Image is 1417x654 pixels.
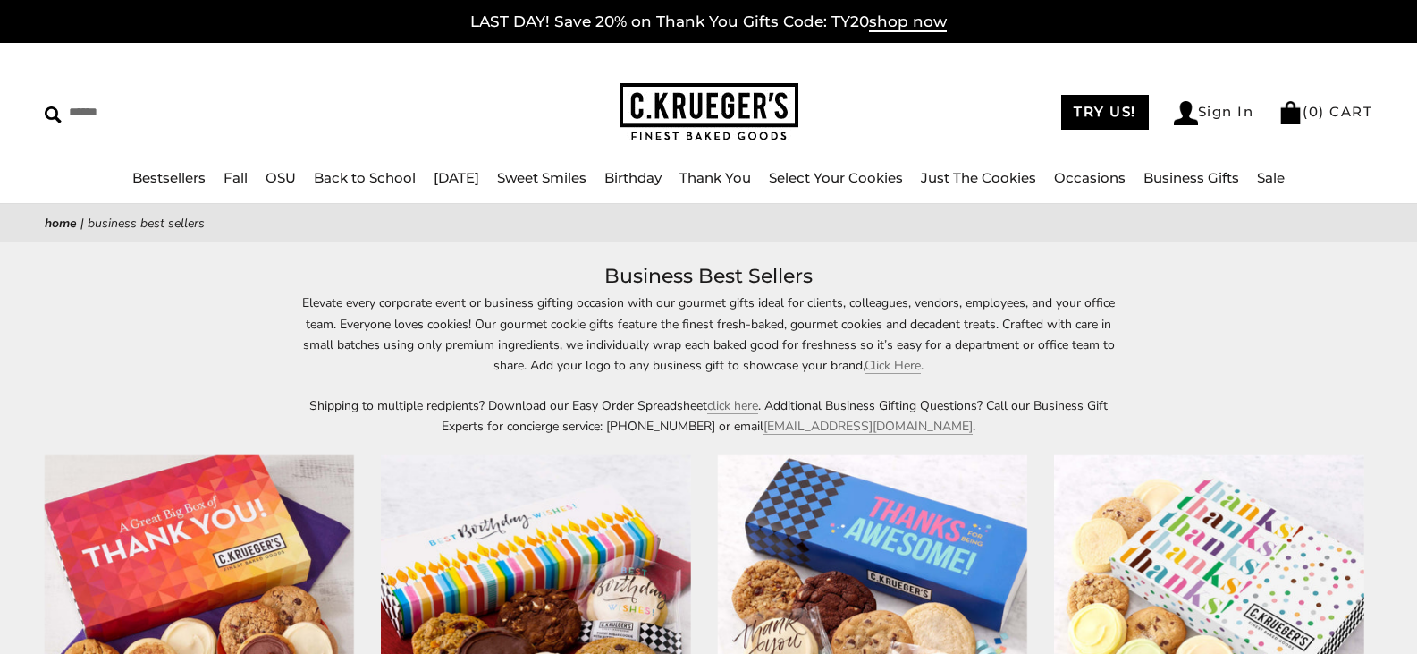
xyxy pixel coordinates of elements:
[88,215,205,232] span: Business Best Sellers
[620,83,798,141] img: C.KRUEGER'S
[604,169,662,186] a: Birthday
[470,13,947,32] a: LAST DAY! Save 20% on Thank You Gifts Code: TY20shop now
[865,357,921,374] a: Click Here
[679,169,751,186] a: Thank You
[1257,169,1285,186] a: Sale
[1061,95,1149,130] a: TRY US!
[298,395,1120,437] p: Shipping to multiple recipients? Download our Easy Order Spreadsheet . Additional Business Giftin...
[72,260,1345,293] h1: Business Best Sellers
[707,397,758,414] a: click here
[1309,103,1320,120] span: 0
[434,169,479,186] a: [DATE]
[45,213,1372,234] nav: breadcrumbs
[1174,101,1254,125] a: Sign In
[45,215,77,232] a: Home
[314,169,416,186] a: Back to School
[1143,169,1239,186] a: Business Gifts
[763,418,973,435] a: [EMAIL_ADDRESS][DOMAIN_NAME]
[132,169,206,186] a: Bestsellers
[45,106,62,123] img: Search
[769,169,903,186] a: Select Your Cookies
[1278,101,1303,124] img: Bag
[1054,169,1126,186] a: Occasions
[1278,103,1372,120] a: (0) CART
[921,169,1036,186] a: Just The Cookies
[1174,101,1198,125] img: Account
[224,169,248,186] a: Fall
[80,215,84,232] span: |
[266,169,296,186] a: OSU
[298,293,1120,375] p: Elevate every corporate event or business gifting occasion with our gourmet gifts ideal for clien...
[497,169,586,186] a: Sweet Smiles
[45,98,257,126] input: Search
[869,13,947,32] span: shop now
